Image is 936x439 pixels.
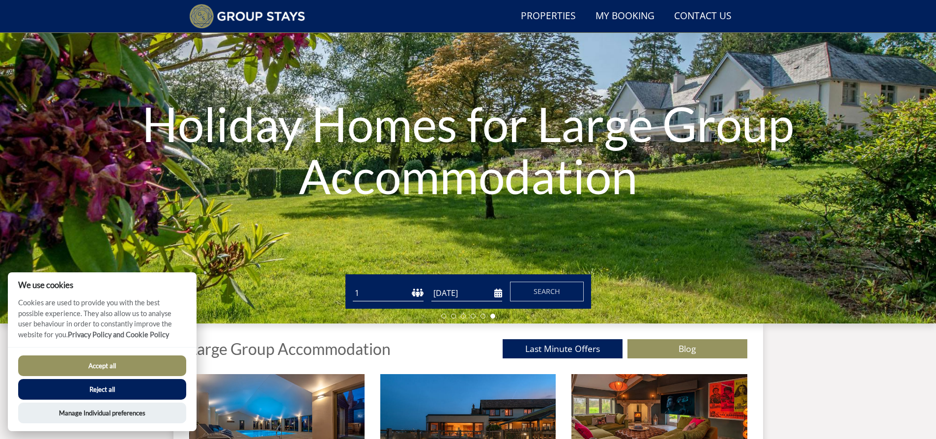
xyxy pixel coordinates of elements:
[189,4,306,29] img: Group Stays
[189,340,391,357] h1: Large Group Accommodation
[503,339,623,358] a: Last Minute Offers
[592,5,658,28] a: My Booking
[18,355,186,376] button: Accept all
[8,297,197,347] p: Cookies are used to provide you with the best possible experience. They also allow us to analyse ...
[141,78,796,221] h1: Holiday Homes for Large Group Accommodation
[670,5,736,28] a: Contact Us
[517,5,580,28] a: Properties
[8,280,197,290] h2: We use cookies
[431,285,502,301] input: Arrival Date
[534,287,560,296] span: Search
[510,282,584,301] button: Search
[627,339,747,358] a: Blog
[18,379,186,400] button: Reject all
[18,403,186,423] button: Manage Individual preferences
[68,330,169,339] a: Privacy Policy and Cookie Policy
